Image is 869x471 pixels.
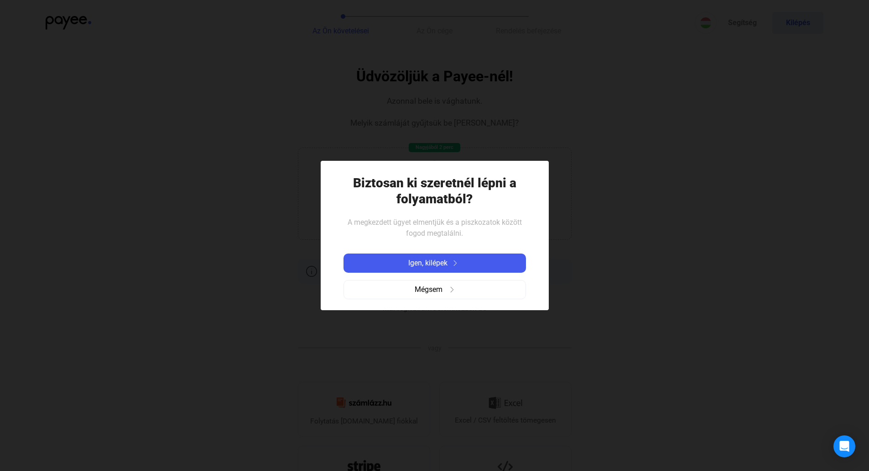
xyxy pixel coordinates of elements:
button: Mégsemarrow-right-grey [343,280,526,299]
button: Igen, kilépekarrow-right-white [343,254,526,273]
span: A megkezdett ügyet elmentjük és a piszkozatok között fogod megtalálni. [348,218,522,238]
img: arrow-right-grey [449,287,455,292]
h1: Biztosan ki szeretnél lépni a folyamatból? [343,175,526,207]
img: arrow-right-white [450,260,461,266]
div: Open Intercom Messenger [833,435,855,457]
span: Mégsem [415,284,442,295]
span: Igen, kilépek [408,258,448,269]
